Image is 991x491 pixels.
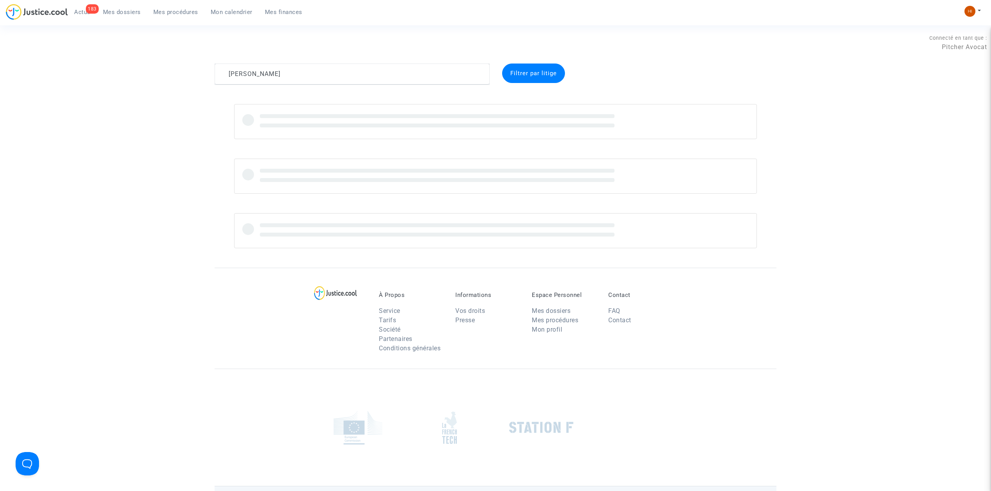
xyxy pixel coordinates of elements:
a: Société [379,326,401,333]
img: fc99b196863ffcca57bb8fe2645aafd9 [964,6,975,17]
a: Mes procédures [147,6,204,18]
a: Vos droits [455,307,485,314]
a: Contact [608,316,631,324]
span: Mes procédures [153,9,198,16]
a: Partenaires [379,335,412,343]
img: stationf.png [509,422,574,433]
a: Mon calendrier [204,6,259,18]
p: À Propos [379,291,444,298]
a: Mon profil [532,326,562,333]
p: Informations [455,291,520,298]
div: 183 [86,4,99,14]
a: Mes procédures [532,316,578,324]
a: Conditions générales [379,344,440,352]
img: french_tech.png [442,411,457,444]
img: jc-logo.svg [6,4,68,20]
a: Mes finances [259,6,309,18]
span: Connecté en tant que : [929,35,987,41]
a: Service [379,307,400,314]
span: Mes finances [265,9,302,16]
a: Tarifs [379,316,396,324]
span: Mes dossiers [103,9,141,16]
iframe: Help Scout Beacon - Open [16,452,39,475]
img: europe_commision.png [334,411,382,445]
a: Mes dossiers [97,6,147,18]
p: Espace Personnel [532,291,597,298]
p: Contact [608,291,673,298]
span: Actus [74,9,91,16]
img: logo-lg.svg [314,286,357,300]
a: Mes dossiers [532,307,570,314]
a: FAQ [608,307,620,314]
span: Filtrer par litige [510,70,557,77]
a: 183Actus [68,6,97,18]
span: Mon calendrier [211,9,252,16]
a: Presse [455,316,475,324]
